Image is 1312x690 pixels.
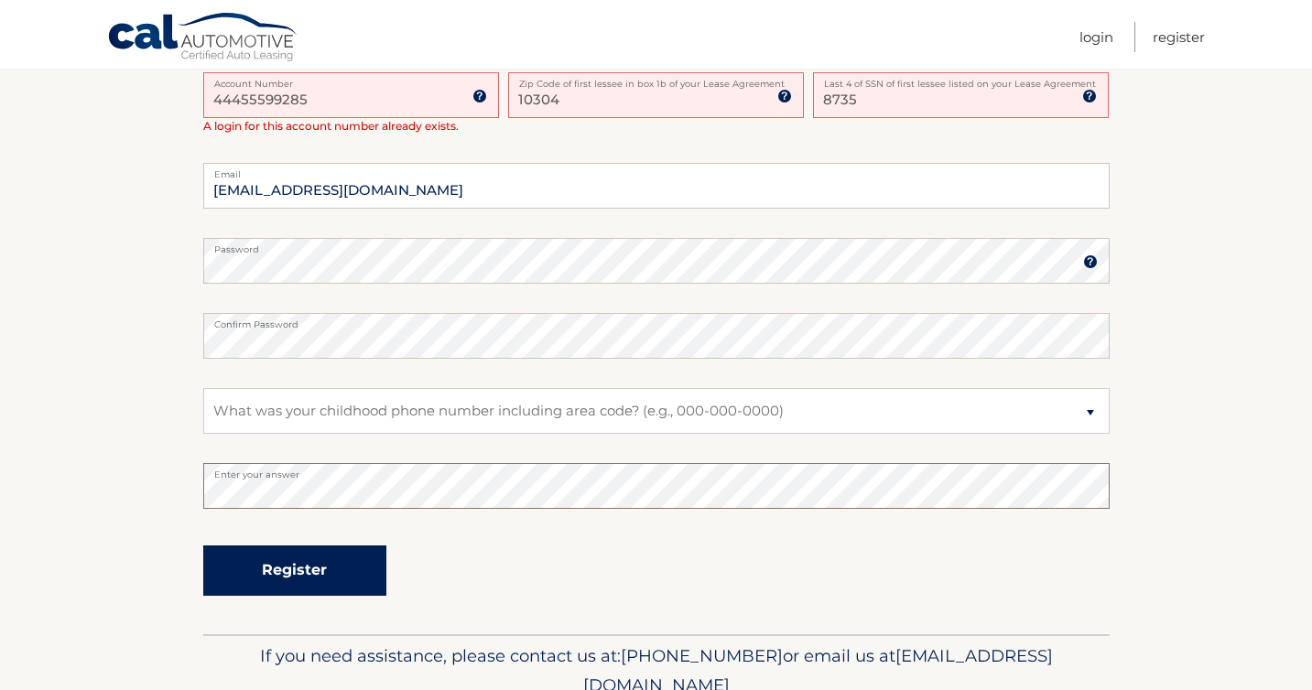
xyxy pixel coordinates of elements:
[203,163,1110,209] input: Email
[203,313,1110,328] label: Confirm Password
[107,12,299,65] a: Cal Automotive
[1082,89,1097,103] img: tooltip.svg
[1083,254,1098,269] img: tooltip.svg
[508,72,804,87] label: Zip Code of first lessee in box 1b of your Lease Agreement
[203,119,459,133] span: A login for this account number already exists.
[203,72,499,87] label: Account Number
[621,645,783,666] span: [PHONE_NUMBER]
[813,72,1109,118] input: SSN or EIN (last 4 digits only)
[203,163,1110,178] label: Email
[203,545,386,596] button: Register
[203,72,499,118] input: Account Number
[777,89,792,103] img: tooltip.svg
[1079,22,1113,52] a: Login
[508,72,804,118] input: Zip Code
[203,463,1110,478] label: Enter your answer
[203,238,1110,253] label: Password
[472,89,487,103] img: tooltip.svg
[813,72,1109,87] label: Last 4 of SSN of first lessee listed on your Lease Agreement
[1153,22,1205,52] a: Register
